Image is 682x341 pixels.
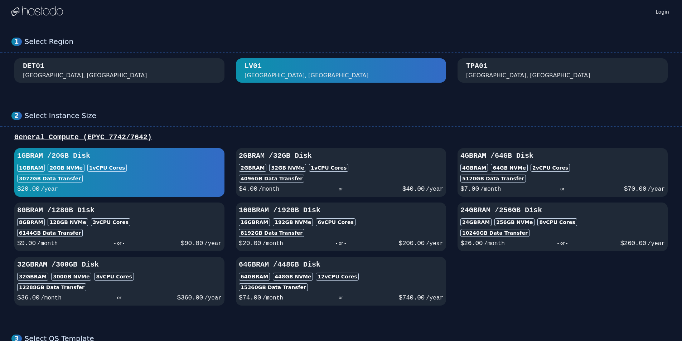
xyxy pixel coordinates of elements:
[262,295,283,301] span: /month
[460,240,483,247] span: $ 26.00
[283,238,399,248] div: - or -
[87,164,127,172] div: 1 vCPU Cores
[14,203,224,251] button: 8GBRAM /128GB Disk8GBRAM128GB NVMe3vCPU Cores6144GB Data Transfer$9.00/month- or -$90.00/year
[236,148,446,197] button: 2GBRAM /32GB Disk2GBRAM32GB NVMe1vCPU Cores4096GB Data Transfer$4.00/month- or -$40.00/year
[466,71,590,80] div: [GEOGRAPHIC_DATA], [GEOGRAPHIC_DATA]
[25,37,671,46] div: Select Region
[262,240,283,247] span: /month
[458,58,668,83] button: TPA01 [GEOGRAPHIC_DATA], [GEOGRAPHIC_DATA]
[62,293,177,303] div: - or -
[460,218,492,226] div: 24GB RAM
[17,218,45,226] div: 8GB RAM
[648,186,665,193] span: /year
[460,205,665,215] h3: 24GB RAM / 256 GB Disk
[239,260,443,270] h3: 64GB RAM / 448 GB Disk
[17,185,39,193] span: $ 20.00
[239,164,266,172] div: 2GB RAM
[537,218,577,226] div: 8 vCPU Cores
[460,229,529,237] div: 10240 GB Data Transfer
[181,240,203,247] span: $ 90.00
[236,203,446,251] button: 16GBRAM /192GB Disk16GBRAM192GB NVMe6vCPU Cores8192GB Data Transfer$20.00/month- or -$200.00/year
[48,164,84,172] div: 20 GB NVMe
[283,293,399,303] div: - or -
[480,186,501,193] span: /month
[239,218,270,226] div: 16GB RAM
[501,184,624,194] div: - or -
[94,273,134,281] div: 8 vCPU Cores
[17,229,83,237] div: 6144 GB Data Transfer
[239,205,443,215] h3: 16GB RAM / 192 GB Disk
[17,164,45,172] div: 1GB RAM
[316,273,359,281] div: 12 vCPU Cores
[239,283,308,291] div: 15360 GB Data Transfer
[460,151,665,161] h3: 4GB RAM / 64 GB Disk
[426,295,443,301] span: /year
[269,164,306,172] div: 32 GB NVMe
[245,61,262,71] div: LV01
[484,240,505,247] span: /month
[239,240,261,247] span: $ 20.00
[624,185,646,193] span: $ 70.00
[41,186,58,193] span: /year
[399,240,425,247] span: $ 200.00
[11,6,63,17] img: Logo
[41,295,62,301] span: /month
[17,294,39,301] span: $ 36.00
[259,186,280,193] span: /month
[460,164,488,172] div: 4GB RAM
[239,151,443,161] h3: 2GB RAM / 32 GB Disk
[236,58,446,83] button: LV01 [GEOGRAPHIC_DATA], [GEOGRAPHIC_DATA]
[426,240,443,247] span: /year
[466,61,488,71] div: TPA01
[37,240,58,247] span: /month
[51,273,91,281] div: 300 GB NVMe
[17,175,83,182] div: 3072 GB Data Transfer
[17,273,48,281] div: 32GB RAM
[460,175,526,182] div: 5120 GB Data Transfer
[48,218,88,226] div: 128 GB NVMe
[491,164,528,172] div: 64 GB NVMe
[17,283,86,291] div: 12288 GB Data Transfer
[239,229,304,237] div: 8192 GB Data Transfer
[494,218,535,226] div: 256 GB NVMe
[204,240,222,247] span: /year
[14,58,224,83] button: DET01 [GEOGRAPHIC_DATA], [GEOGRAPHIC_DATA]
[17,240,36,247] span: $ 9.00
[239,185,257,193] span: $ 4.00
[402,185,425,193] span: $ 40.00
[273,273,313,281] div: 448 GB NVMe
[239,175,304,182] div: 4096 GB Data Transfer
[14,257,224,306] button: 32GBRAM /300GB Disk32GBRAM300GB NVMe8vCPU Cores12288GB Data Transfer$36.00/month- or -$360.00/year
[458,203,668,251] button: 24GBRAM /256GB Disk24GBRAM256GB NVMe8vCPU Cores10240GB Data Transfer$26.00/month- or -$260.00/year
[531,164,570,172] div: 2 vCPU Cores
[273,218,313,226] div: 192 GB NVMe
[177,294,203,301] span: $ 360.00
[245,71,369,80] div: [GEOGRAPHIC_DATA], [GEOGRAPHIC_DATA]
[25,111,671,120] div: Select Instance Size
[236,257,446,306] button: 64GBRAM /448GB Disk64GBRAM448GB NVMe12vCPU Cores15360GB Data Transfer$74.00/month- or -$740.00/year
[239,273,270,281] div: 64GB RAM
[204,295,222,301] span: /year
[654,7,671,15] a: Login
[426,186,443,193] span: /year
[11,38,22,46] div: 1
[17,205,222,215] h3: 8GB RAM / 128 GB Disk
[316,218,355,226] div: 6 vCPU Cores
[91,218,130,226] div: 3 vCPU Cores
[11,112,22,120] div: 2
[14,148,224,197] button: 1GBRAM /20GB Disk1GBRAM20GB NVMe1vCPU Cores3072GB Data Transfer$20.00/year
[648,240,665,247] span: /year
[458,148,668,197] button: 4GBRAM /64GB Disk4GBRAM64GB NVMe2vCPU Cores5120GB Data Transfer$7.00/month- or -$70.00/year
[279,184,402,194] div: - or -
[505,238,620,248] div: - or -
[17,151,222,161] h3: 1GB RAM / 20 GB Disk
[620,240,646,247] span: $ 260.00
[309,164,348,172] div: 1 vCPU Cores
[58,238,180,248] div: - or -
[460,185,479,193] span: $ 7.00
[399,294,425,301] span: $ 740.00
[23,61,44,71] div: DET01
[23,71,147,80] div: [GEOGRAPHIC_DATA], [GEOGRAPHIC_DATA]
[11,132,671,142] div: General Compute (EPYC 7742/7642)
[239,294,261,301] span: $ 74.00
